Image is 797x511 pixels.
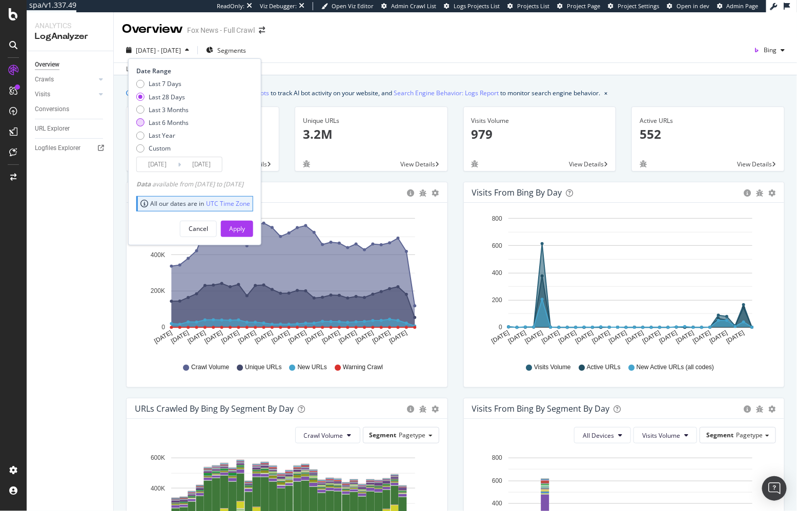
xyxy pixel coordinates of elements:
[136,118,189,127] div: Last 6 Months
[35,104,69,115] div: Conversions
[202,42,250,58] button: Segments
[122,42,193,58] button: [DATE] - [DATE]
[587,363,621,372] span: Active URLs
[135,211,440,353] div: A chart.
[35,59,59,70] div: Overview
[381,2,436,10] a: Admin Crawl List
[736,431,763,439] span: Pagetype
[136,180,243,188] div: available from [DATE] to [DATE]
[149,144,171,153] div: Custom
[140,199,250,208] div: All our dates are in
[557,2,600,10] a: Project Page
[492,269,502,276] text: 400
[303,125,440,143] p: 3.2M
[769,406,776,413] div: gear
[725,329,746,345] text: [DATE]
[303,116,440,125] div: Unique URLs
[321,329,341,345] text: [DATE]
[153,329,173,345] text: [DATE]
[569,160,604,168] span: View Details
[217,46,246,55] span: Segments
[624,329,645,345] text: [DATE]
[220,329,240,345] text: [DATE]
[757,406,764,413] div: bug
[557,329,578,345] text: [DATE]
[641,329,662,345] text: [DATE]
[338,329,358,345] text: [DATE]
[492,500,502,507] text: 400
[354,329,375,345] text: [DATE]
[137,157,178,172] input: Start Date
[370,431,397,439] span: Segment
[407,189,415,197] div: circle-info
[136,67,251,75] div: Date Range
[420,406,427,413] div: bug
[618,2,659,10] span: Project Settings
[35,74,54,85] div: Crawls
[420,189,427,197] div: bug
[170,329,190,345] text: [DATE]
[472,403,610,414] div: Visits from Bing By Segment By Day
[607,329,628,345] text: [DATE]
[574,329,595,345] text: [DATE]
[136,105,189,114] div: Last 3 Months
[221,221,253,237] button: Apply
[136,93,189,101] div: Last 28 Days
[472,187,562,198] div: Visits from Bing by day
[287,329,308,345] text: [DATE]
[136,46,181,55] span: [DATE] - [DATE]
[187,25,255,35] div: Fox News - Full Crawl
[492,477,502,484] text: 600
[271,329,291,345] text: [DATE]
[245,363,281,372] span: Unique URLs
[523,329,544,345] text: [DATE]
[343,363,383,372] span: Warning Crawl
[304,431,343,440] span: Crawl Volume
[769,189,776,197] div: gear
[149,105,189,114] div: Last 3 Months
[432,189,439,197] div: gear
[35,20,105,31] div: Analytics
[35,74,96,85] a: Crawls
[507,2,549,10] a: Projects List
[540,329,561,345] text: [DATE]
[254,329,274,345] text: [DATE]
[727,2,759,10] span: Admin Page
[35,89,96,100] a: Visits
[151,455,165,462] text: 600K
[136,88,600,98] div: We introduced 2 new report templates: to track AI bot activity on your website, and to monitor se...
[304,329,324,345] text: [DATE]
[708,329,729,345] text: [DATE]
[187,329,207,345] text: [DATE]
[295,427,360,443] button: Crawl Volume
[472,116,608,125] div: Visits Volume
[444,2,500,10] a: Logs Projects List
[534,363,571,372] span: Visits Volume
[332,2,374,10] span: Open Viz Editor
[490,329,510,345] text: [DATE]
[744,406,751,413] div: circle-info
[136,180,152,188] span: Data
[640,125,776,143] p: 552
[507,329,527,345] text: [DATE]
[371,329,392,345] text: [DATE]
[717,2,759,10] a: Admin Page
[399,431,426,439] span: Pagetype
[640,160,647,167] div: bug
[35,143,80,154] div: Logfiles Explorer
[260,2,297,10] div: Viz Debugger:
[749,42,789,58] button: Bing
[517,2,549,10] span: Projects List
[149,131,175,140] div: Last Year
[472,211,777,353] svg: A chart.
[602,86,610,100] button: close banner
[298,363,327,372] span: New URLs
[149,79,181,88] div: Last 7 Days
[237,329,257,345] text: [DATE]
[738,160,772,168] span: View Details
[151,288,165,295] text: 200K
[762,476,787,501] div: Open Intercom Messenger
[206,199,250,208] a: UTC Time Zone
[691,329,712,345] text: [DATE]
[677,2,709,10] span: Open in dev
